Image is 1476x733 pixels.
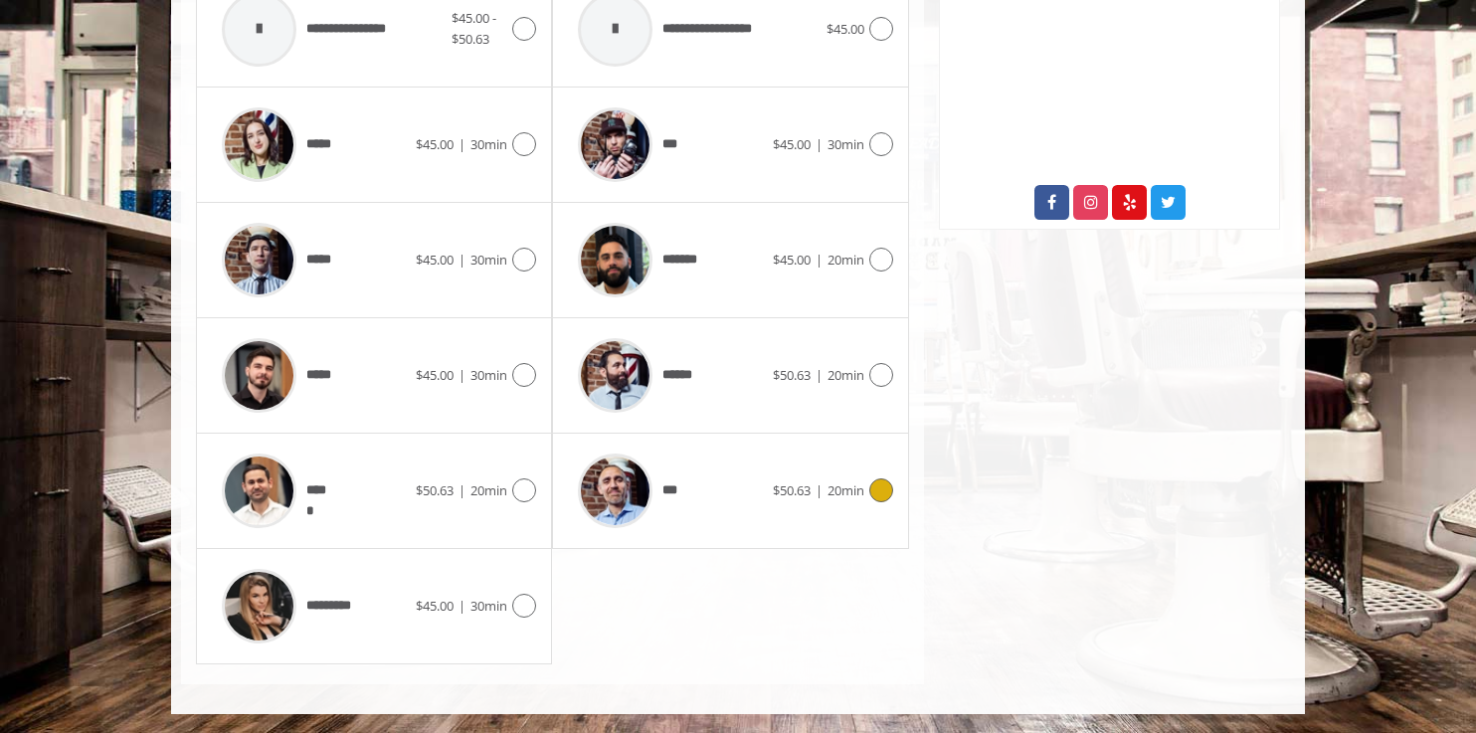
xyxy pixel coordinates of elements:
[459,135,465,153] span: |
[416,366,454,384] span: $45.00
[459,597,465,615] span: |
[773,135,811,153] span: $45.00
[470,597,507,615] span: 30min
[816,251,823,269] span: |
[470,251,507,269] span: 30min
[459,251,465,269] span: |
[416,251,454,269] span: $45.00
[470,481,507,499] span: 20min
[827,20,864,38] span: $45.00
[459,481,465,499] span: |
[816,481,823,499] span: |
[828,135,864,153] span: 30min
[828,366,864,384] span: 20min
[416,481,454,499] span: $50.63
[452,9,496,48] span: $45.00 - $50.63
[773,251,811,269] span: $45.00
[828,251,864,269] span: 20min
[416,597,454,615] span: $45.00
[459,366,465,384] span: |
[416,135,454,153] span: $45.00
[816,366,823,384] span: |
[816,135,823,153] span: |
[828,481,864,499] span: 20min
[773,366,811,384] span: $50.63
[470,366,507,384] span: 30min
[470,135,507,153] span: 30min
[773,481,811,499] span: $50.63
